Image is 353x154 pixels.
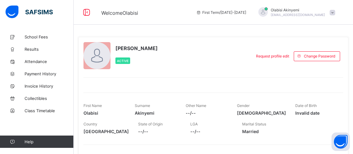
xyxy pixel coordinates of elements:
span: Country [83,122,97,126]
span: session/term information [196,10,246,15]
span: First Name [83,103,102,108]
span: Collectibles [25,96,74,101]
span: Results [25,47,74,52]
span: Marital Status [242,122,266,126]
span: LGA [190,122,198,126]
span: --/-- [190,129,233,134]
button: Open asap [332,132,350,151]
span: Surname [135,103,150,108]
span: [DEMOGRAPHIC_DATA] [237,110,286,116]
span: Gender [237,103,250,108]
span: Help [25,139,73,144]
span: Change Password [304,54,335,58]
div: OlabisiAkinyemi [252,7,338,18]
span: State of Origin [138,122,163,126]
span: [GEOGRAPHIC_DATA] [83,129,129,134]
span: --/-- [186,110,228,116]
span: Olabisi Akinyemi [271,8,325,12]
span: Payment History [25,71,74,76]
span: Olabisi [83,110,126,116]
span: Active [117,59,129,63]
span: Other Name [186,103,206,108]
span: Married [242,129,285,134]
span: --/-- [138,129,181,134]
span: Invalid date [295,110,337,116]
span: Date of Birth [295,103,317,108]
span: Akinyemi [135,110,177,116]
span: Welcome Olabisi [101,10,138,16]
span: [EMAIL_ADDRESS][DOMAIN_NAME] [271,13,325,17]
img: safsims [6,6,53,18]
span: [PERSON_NAME] [115,45,158,51]
span: Attendance [25,59,74,64]
span: Invoice History [25,84,74,89]
span: School Fees [25,34,74,39]
span: Request profile edit [256,54,289,58]
span: Class Timetable [25,108,74,113]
